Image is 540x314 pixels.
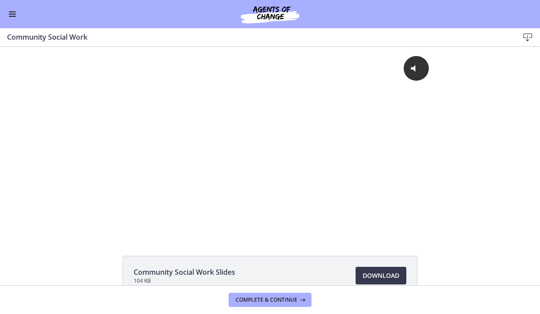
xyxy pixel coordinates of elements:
[356,267,406,284] a: Download
[134,277,235,284] span: 104 KB
[134,267,235,277] span: Community Social Work Slides
[363,270,399,281] span: Download
[236,296,297,303] span: Complete & continue
[404,9,429,34] button: Click for sound
[229,293,311,307] button: Complete & continue
[7,32,505,42] h3: Community Social Work
[217,4,323,25] img: Agents of Change
[7,9,18,19] button: Enable menu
